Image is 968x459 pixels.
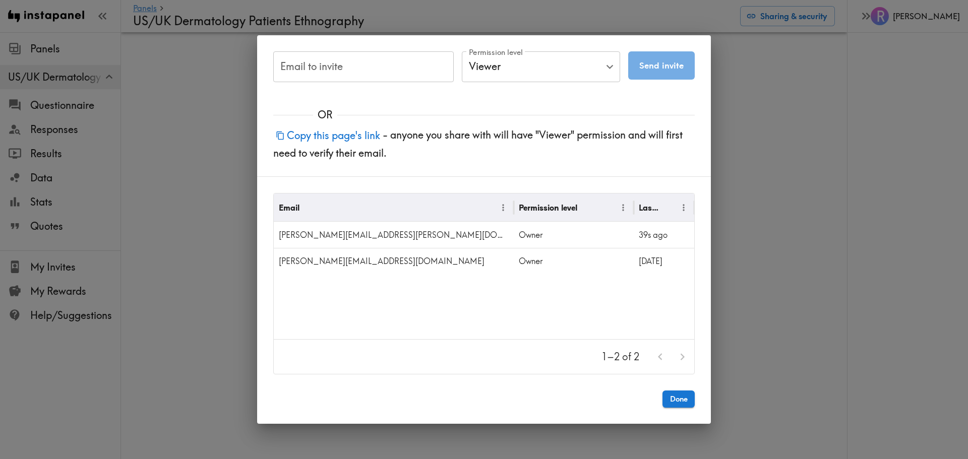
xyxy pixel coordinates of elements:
[616,200,631,216] button: Menu
[639,203,660,213] div: Last Viewed
[661,200,677,216] button: Sort
[662,390,695,408] button: Done
[274,248,514,274] div: angela.mcmean@inizioevoke.com
[578,200,594,216] button: Sort
[496,200,511,216] button: Menu
[628,51,695,80] button: Send invite
[462,51,620,83] div: Viewer
[273,124,383,146] button: Copy this page's link
[639,230,668,240] span: 39s ago
[300,200,316,216] button: Sort
[257,122,711,176] div: - anyone you share with will have "Viewer" permission and will first need to verify their email.
[469,47,523,58] label: Permission level
[601,350,639,364] p: 1–2 of 2
[279,203,299,213] div: Email
[514,222,634,248] div: Owner
[639,256,662,266] span: [DATE]
[274,222,514,248] div: rachel.butcher@inizioevoke.com
[514,248,634,274] div: Owner
[313,108,337,122] span: OR
[519,203,577,213] div: Permission level
[676,200,692,216] button: Menu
